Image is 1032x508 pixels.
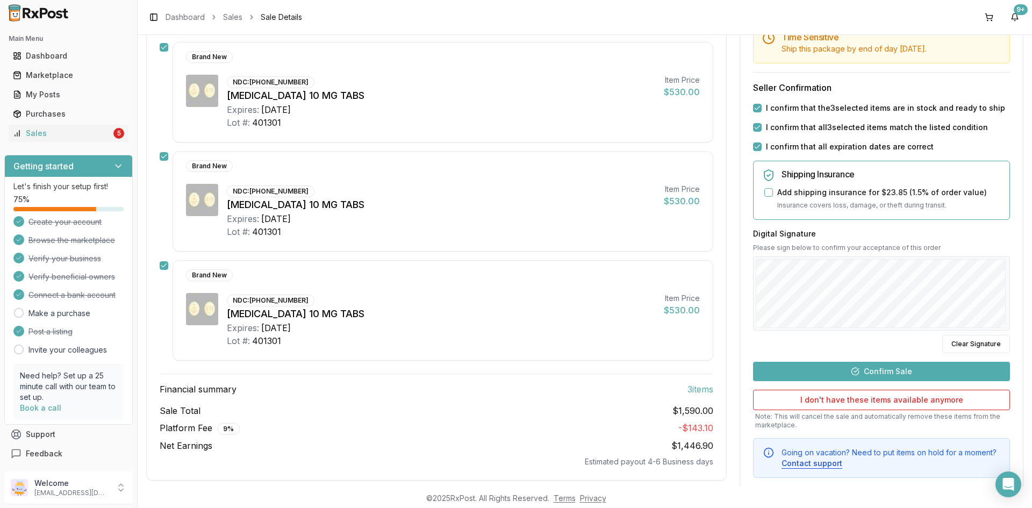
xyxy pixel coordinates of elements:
h5: Time Sensitive [782,33,1001,41]
span: Connect a bank account [28,290,116,300]
span: - $143.10 [678,423,713,433]
div: Dashboard [13,51,124,61]
div: NDC: [PHONE_NUMBER] [227,76,314,88]
a: Dashboard [166,12,205,23]
a: Marketplace [9,66,128,85]
a: Dashboard [9,46,128,66]
nav: breadcrumb [166,12,302,23]
h3: Seller Confirmation [753,81,1010,94]
div: Marketplace [13,70,124,81]
div: Brand New [186,269,233,281]
div: Expires: [227,212,259,225]
span: Create your account [28,217,102,227]
label: I confirm that all 3 selected items match the listed condition [766,122,988,133]
div: NDC: [PHONE_NUMBER] [227,185,314,197]
span: 3 item s [687,383,713,396]
div: $530.00 [664,195,700,208]
button: Contact support [782,458,842,469]
a: Privacy [580,493,606,503]
div: [DATE] [261,212,291,225]
span: Browse the marketplace [28,235,115,246]
a: Book a call [20,403,61,412]
div: 9 % [217,423,240,435]
span: $1,446.90 [671,440,713,451]
div: [MEDICAL_DATA] 10 MG TABS [227,197,655,212]
span: Verify your business [28,253,101,264]
p: Let's finish your setup first! [13,181,124,192]
span: Feedback [26,448,62,459]
div: 401301 [252,116,281,129]
div: $530.00 [664,304,700,317]
a: Purchases [9,104,128,124]
a: Invite your colleagues [28,345,107,355]
label: I confirm that the 3 selected items are in stock and ready to ship [766,103,1005,113]
div: Expires: [227,321,259,334]
button: Sales5 [4,125,133,142]
span: Platform Fee [160,421,240,435]
button: Feedback [4,444,133,463]
div: My Posts [13,89,124,100]
div: Lot #: [227,116,250,129]
button: My Posts [4,86,133,103]
div: Going on vacation? Need to put items on hold for a moment? [782,447,1001,469]
div: $530.00 [664,85,700,98]
div: Brand New [186,51,233,63]
button: Support [4,425,133,444]
p: Need help? Set up a 25 minute call with our team to set up. [20,370,117,403]
img: Jardiance 10 MG TABS [186,293,218,325]
label: I confirm that all expiration dates are correct [766,141,934,152]
div: Brand New [186,160,233,172]
p: [EMAIL_ADDRESS][DOMAIN_NAME] [34,489,109,497]
div: 401301 [252,225,281,238]
img: User avatar [11,479,28,496]
h2: Main Menu [9,34,128,43]
button: Confirm Sale [753,362,1010,381]
div: Lot #: [227,334,250,347]
span: 75 % [13,194,30,205]
div: 401301 [252,334,281,347]
label: Add shipping insurance for $23.85 ( 1.5 % of order value) [777,187,987,198]
span: Sale Total [160,404,200,417]
button: Marketplace [4,67,133,84]
button: I don't have these items available anymore [753,390,1010,410]
p: Please sign below to confirm your acceptance of this order [753,244,1010,252]
div: Purchases [13,109,124,119]
span: Financial summary [160,383,236,396]
a: Make a purchase [28,308,90,319]
div: 9+ [1014,4,1028,15]
h3: Getting started [13,160,74,173]
div: Sales [13,128,111,139]
span: Net Earnings [160,439,212,452]
div: Item Price [664,293,700,304]
div: Estimated payout 4-6 Business days [160,456,713,467]
a: Terms [554,493,576,503]
a: My Posts [9,85,128,104]
div: Item Price [664,75,700,85]
a: Sales [223,12,242,23]
span: Verify beneficial owners [28,271,115,282]
div: NDC: [PHONE_NUMBER] [227,295,314,306]
div: Expires: [227,103,259,116]
button: Dashboard [4,47,133,65]
a: Sales5 [9,124,128,143]
div: [MEDICAL_DATA] 10 MG TABS [227,306,655,321]
span: $1,590.00 [672,404,713,417]
span: Ship this package by end of day [DATE] . [782,44,927,53]
div: 5 [113,128,124,139]
div: [MEDICAL_DATA] 10 MG TABS [227,88,655,103]
div: [DATE] [261,103,291,116]
div: Item Price [664,184,700,195]
div: Lot #: [227,225,250,238]
button: Clear Signature [942,335,1010,353]
button: Purchases [4,105,133,123]
img: Jardiance 10 MG TABS [186,75,218,107]
button: 9+ [1006,9,1023,26]
span: Sale Details [261,12,302,23]
img: RxPost Logo [4,4,73,22]
div: [DATE] [261,321,291,334]
p: Welcome [34,478,109,489]
img: Jardiance 10 MG TABS [186,184,218,216]
h5: Shipping Insurance [782,170,1001,178]
p: Note: This will cancel the sale and automatically remove these items from the marketplace. [753,412,1010,430]
h3: Digital Signature [753,228,1010,239]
